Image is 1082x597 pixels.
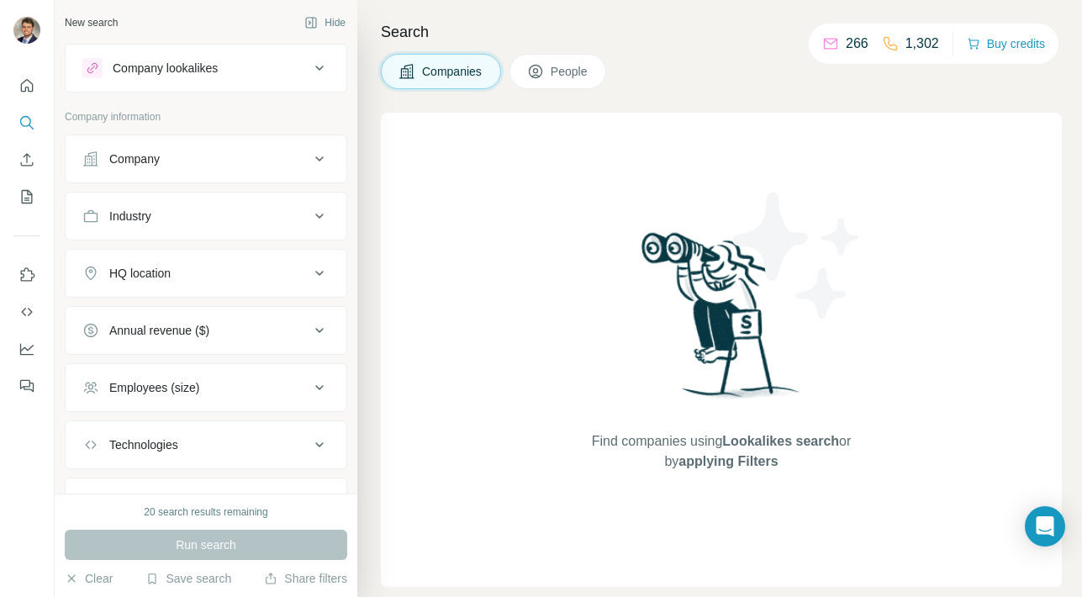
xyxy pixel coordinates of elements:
[66,253,346,293] button: HQ location
[13,334,40,364] button: Dashboard
[587,431,856,472] span: Find companies using or by
[722,434,839,448] span: Lookalikes search
[678,454,778,468] span: applying Filters
[13,108,40,138] button: Search
[145,570,231,587] button: Save search
[109,322,209,339] div: Annual revenue ($)
[13,17,40,44] img: Avatar
[66,367,346,408] button: Employees (size)
[13,71,40,101] button: Quick start
[551,63,589,80] span: People
[66,482,346,522] button: Keywords
[721,180,873,331] img: Surfe Illustration - Stars
[66,310,346,351] button: Annual revenue ($)
[66,196,346,236] button: Industry
[1025,506,1065,547] div: Open Intercom Messenger
[13,260,40,290] button: Use Surfe on LinkedIn
[113,60,218,77] div: Company lookalikes
[109,265,171,282] div: HQ location
[109,208,151,225] div: Industry
[109,379,199,396] div: Employees (size)
[13,145,40,175] button: Enrich CSV
[109,151,160,167] div: Company
[264,570,347,587] button: Share filters
[634,228,809,415] img: Surfe Illustration - Woman searching with binoculars
[66,425,346,465] button: Technologies
[846,34,868,54] p: 266
[65,15,118,30] div: New search
[13,371,40,401] button: Feedback
[967,32,1045,55] button: Buy credits
[13,182,40,212] button: My lists
[293,10,357,35] button: Hide
[66,139,346,179] button: Company
[65,570,113,587] button: Clear
[381,20,1062,44] h4: Search
[66,48,346,88] button: Company lookalikes
[13,297,40,327] button: Use Surfe API
[422,63,483,80] span: Companies
[144,505,267,520] div: 20 search results remaining
[65,109,347,124] p: Company information
[905,34,939,54] p: 1,302
[109,436,178,453] div: Technologies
